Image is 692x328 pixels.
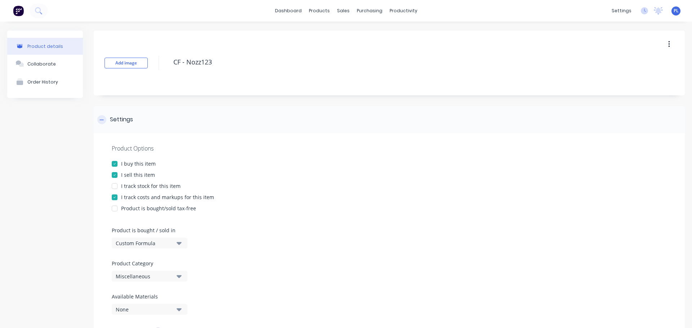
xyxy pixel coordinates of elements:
[112,293,187,300] label: Available Materials
[105,58,148,68] button: Add image
[7,55,83,73] button: Collaborate
[386,5,421,16] div: productivity
[116,239,173,247] div: Custom Formula
[7,73,83,91] button: Order History
[112,226,184,234] label: Product is bought / sold in
[13,5,24,16] img: Factory
[116,306,173,313] div: None
[121,171,155,179] div: I sell this item
[27,79,58,85] div: Order History
[112,271,187,282] button: Miscellaneous
[116,273,173,280] div: Miscellaneous
[271,5,305,16] a: dashboard
[353,5,386,16] div: purchasing
[121,205,196,212] div: Product is bought/sold tax-free
[112,144,667,153] div: Product Options
[170,54,625,71] textarea: CF - Nozz123
[121,182,181,190] div: I track stock for this item
[110,115,133,124] div: Settings
[112,260,184,267] label: Product Category
[27,44,63,49] div: Product details
[608,5,635,16] div: settings
[305,5,333,16] div: products
[27,61,56,67] div: Collaborate
[121,160,156,167] div: I buy this item
[121,193,214,201] div: I track costs and markups for this item
[112,238,187,248] button: Custom Formula
[333,5,353,16] div: sales
[7,38,83,55] button: Product details
[112,304,187,315] button: None
[674,8,679,14] span: PL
